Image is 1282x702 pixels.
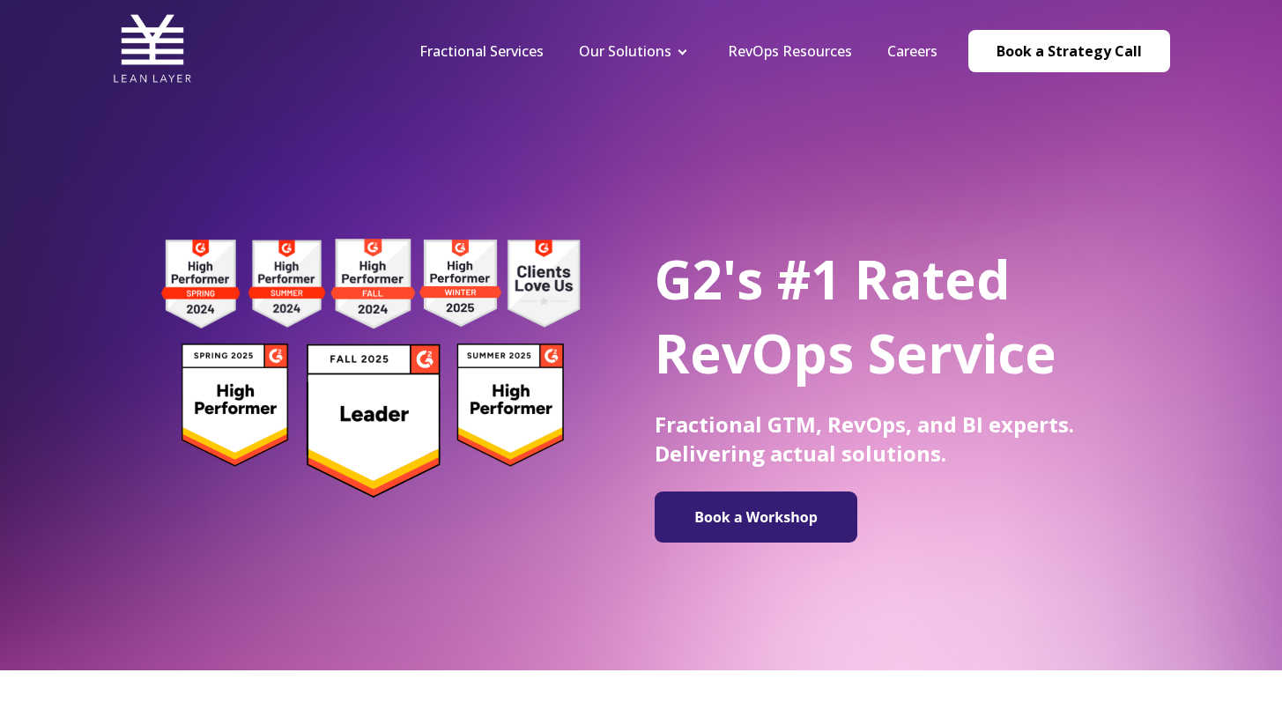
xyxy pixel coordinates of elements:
a: Careers [887,41,937,61]
span: G2's #1 Rated RevOps Service [655,243,1056,389]
a: RevOps Resources [728,41,852,61]
img: Book a Workshop [663,499,848,536]
a: Fractional Services [419,41,544,61]
span: Fractional GTM, RevOps, and BI experts. Delivering actual solutions. [655,410,1074,468]
a: Book a Strategy Call [968,30,1170,72]
div: Navigation Menu [402,41,955,61]
a: Our Solutions [579,41,671,61]
img: g2 badges [130,233,611,503]
img: Lean Layer Logo [113,9,192,88]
